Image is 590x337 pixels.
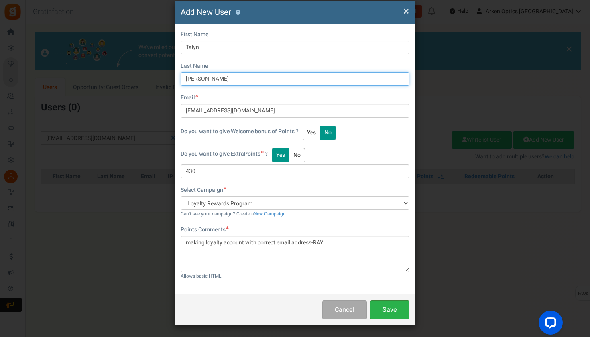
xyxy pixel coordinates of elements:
[181,150,244,158] span: Do you want to give Extra
[320,126,336,140] button: No
[181,273,221,280] small: Allows basic HTML
[181,62,208,70] label: Last Name
[370,300,409,319] button: Save
[181,128,299,136] label: Do you want to give Welcome bonus of Points ?
[265,150,268,158] span: ?
[254,211,286,217] a: New Campaign
[181,226,229,234] label: Points Comments
[181,211,286,217] small: Can't see your campaign? Create a
[181,186,226,194] label: Select Campaign
[322,300,367,319] button: Cancel
[289,148,305,162] button: No
[181,94,198,102] label: Email
[181,150,268,158] label: Points
[272,148,289,162] button: Yes
[303,126,320,140] button: Yes
[181,30,208,39] label: First Name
